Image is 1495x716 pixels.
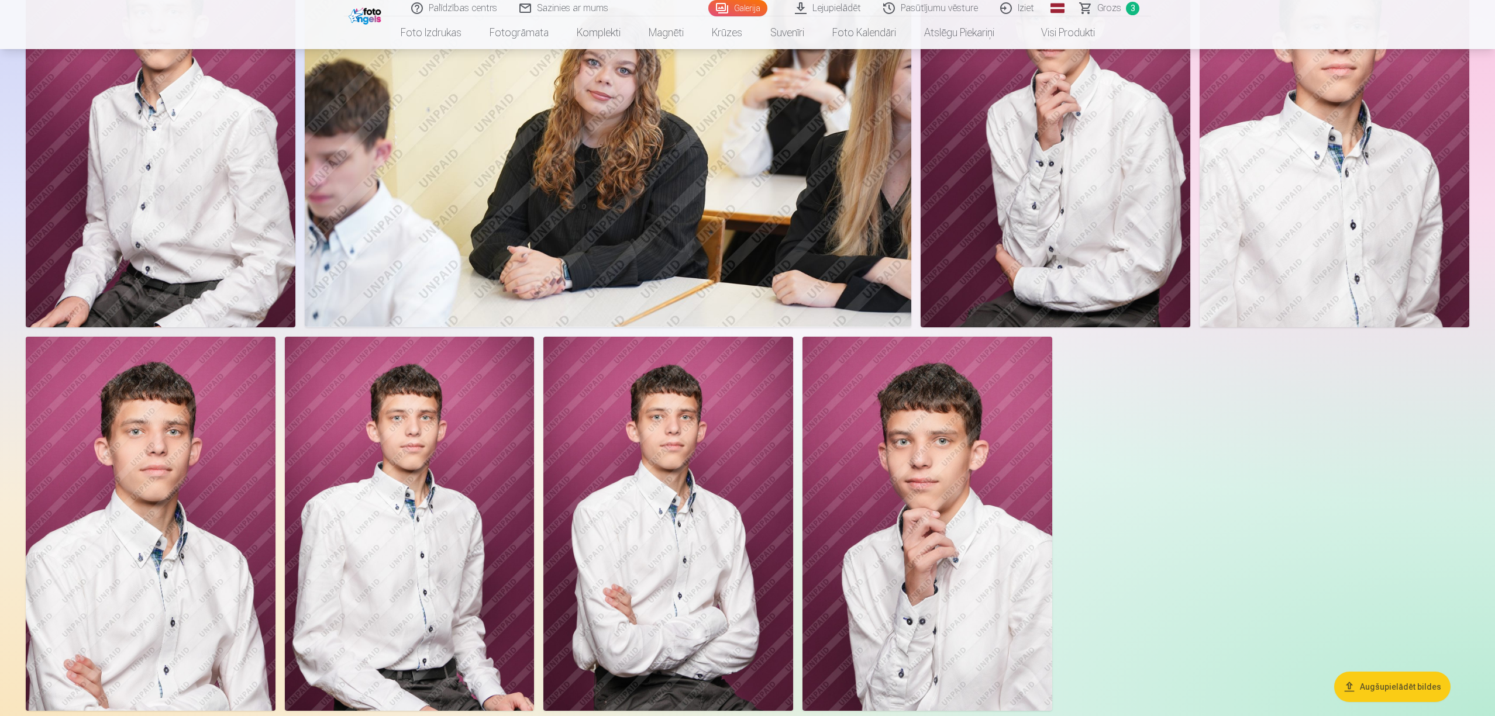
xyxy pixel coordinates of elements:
span: 3 [1126,2,1139,15]
a: Atslēgu piekariņi [910,16,1008,49]
a: Fotogrāmata [476,16,563,49]
a: Foto kalendāri [818,16,910,49]
img: /fa1 [349,5,384,25]
a: Visi produkti [1008,16,1109,49]
button: Augšupielādēt bildes [1334,672,1451,702]
a: Magnēti [635,16,698,49]
span: Grozs [1097,1,1121,15]
a: Komplekti [563,16,635,49]
a: Krūzes [698,16,756,49]
a: Suvenīri [756,16,818,49]
a: Foto izdrukas [387,16,476,49]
